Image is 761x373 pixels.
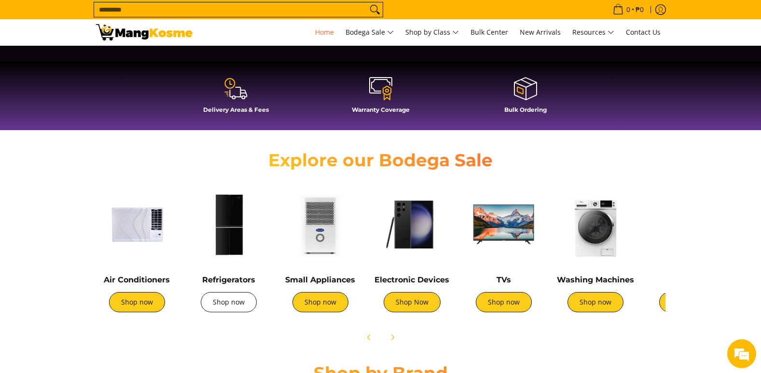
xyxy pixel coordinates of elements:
[610,4,647,15] span: •
[572,27,614,39] span: Resources
[520,27,561,37] span: New Arrivals
[96,184,178,266] img: Air Conditioners
[96,24,193,40] img: Mang Kosme: Your Home Appliances Warehouse Sale Partner!
[202,19,665,45] nav: Main Menu
[458,76,593,120] a: Bulk Ordering
[50,54,162,67] div: Chat with us now
[367,2,383,17] button: Search
[646,184,728,266] img: Cookers
[659,292,715,312] a: Shop now
[567,292,623,312] a: Shop now
[292,292,348,312] a: Shop now
[374,275,449,284] a: Electronic Devices
[384,292,441,312] a: Shop Now
[466,19,513,45] a: Bulk Center
[279,184,361,266] img: Small Appliances
[168,76,304,120] a: Delivery Areas & Fees
[463,184,545,266] img: TVs
[158,5,181,28] div: Minimize live chat window
[202,275,255,284] a: Refrigerators
[634,6,645,13] span: ₱0
[371,184,453,266] img: Electronic Devices
[621,19,665,45] a: Contact Us
[341,19,399,45] a: Bodega Sale
[476,292,532,312] a: Shop now
[625,6,632,13] span: 0
[285,275,355,284] a: Small Appliances
[567,19,619,45] a: Resources
[382,327,403,348] button: Next
[470,27,508,37] span: Bulk Center
[359,327,380,348] button: Previous
[56,121,133,219] span: We're online!
[313,106,448,113] h4: Warranty Coverage
[201,292,257,312] a: Shop now
[5,263,184,297] textarea: Type your message and hit 'Enter'
[104,275,170,284] a: Air Conditioners
[315,27,334,37] span: Home
[346,27,394,39] span: Bodega Sale
[313,76,448,120] a: Warranty Coverage
[554,184,636,266] img: Washing Machines
[188,184,270,266] img: Refrigerators
[557,275,634,284] a: Washing Machines
[168,106,304,113] h4: Delivery Areas & Fees
[515,19,566,45] a: New Arrivals
[497,275,511,284] a: TVs
[401,19,464,45] a: Shop by Class
[626,27,661,37] span: Contact Us
[109,292,165,312] a: Shop now
[405,27,459,39] span: Shop by Class
[310,19,339,45] a: Home
[458,106,593,113] h4: Bulk Ordering
[241,149,521,171] h2: Explore our Bodega Sale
